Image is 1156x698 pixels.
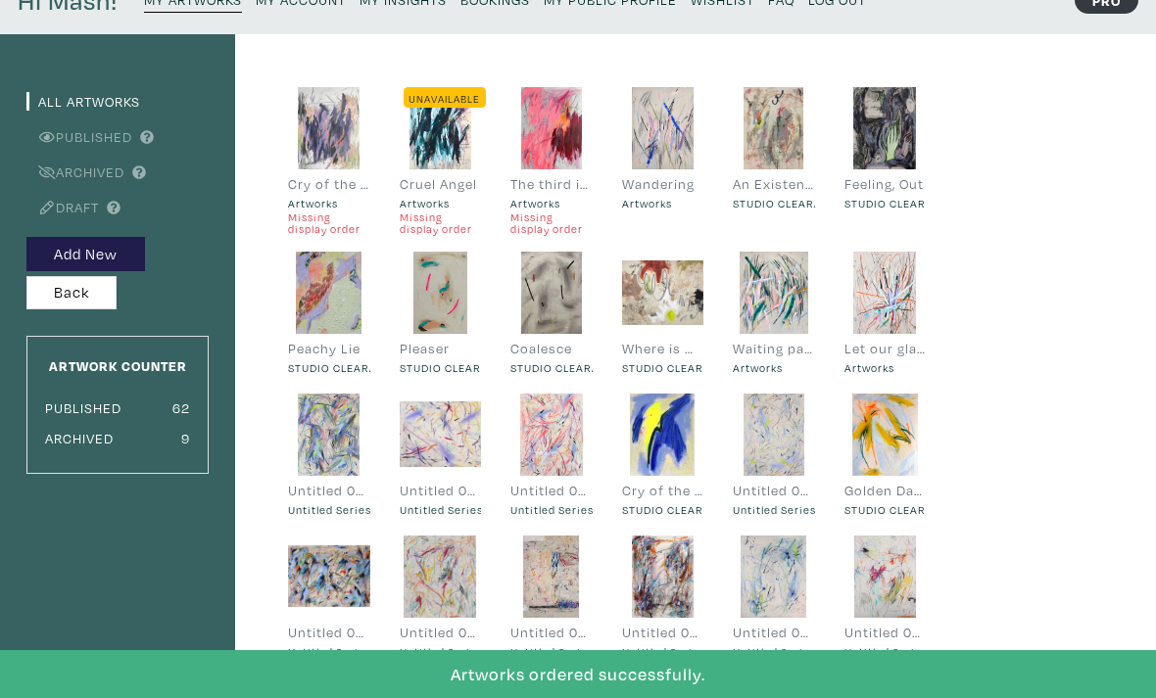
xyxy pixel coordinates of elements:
a: Let our glasses over flow Artworks [844,252,927,376]
div: Cry of the tulips [622,480,704,501]
a: Untitled 021 Untitled Series [733,394,815,518]
small: Archived [45,429,114,447]
div: Cry of the tulips [288,173,370,195]
small: Artworks [844,359,927,376]
div: Peachy Lie [288,338,370,359]
a: Cry of the tulips Artworks Missing display order [288,87,370,234]
div: Wandering [622,173,704,195]
a: Published [26,127,132,146]
small: STUDIO CLEARANCE [844,195,927,211]
a: Coalesce STUDIO CLEARANCE [510,252,593,376]
a: Untitled 029 Untitled Series [510,394,593,518]
div: The third impact [510,173,593,195]
div: Untitled 032 [400,480,482,501]
div: Untitled 022 / Lilac dew drops [288,480,370,501]
small: STUDIO CLEARANCE [400,359,482,376]
a: Untitled 032 Untitled Series [400,394,482,518]
small: Untitled Series [288,501,370,518]
small: Artworks [733,359,815,376]
div: Where is my body, have you seen my spirit? my soul? What about my ghost? [622,338,704,359]
small: Artworks [288,195,370,211]
small: Artworks [510,195,593,211]
div: Untitled 013 [733,622,815,643]
a: Untitled 022 / Lilac dew drops Untitled Series [288,394,370,518]
small: STUDIO CLEARANCE [622,501,704,518]
div: Pleaser [400,338,482,359]
a: Golden Daffodils STUDIO CLEARANCE [844,394,927,518]
a: Waiting patience Artworks [733,252,815,376]
a: Draft [26,198,99,216]
small: Untitled Series [288,643,370,660]
a: An Existential Flaw STUDIO CLEARANCE [733,87,815,211]
small: 62 [172,398,190,417]
small: Artwork Counter [49,356,187,375]
div: Untitled 001 [288,622,370,643]
small: Missing display order [400,211,482,234]
a: Wandering Artworks [622,87,704,211]
a: Cry of the tulips STUDIO CLEARANCE [622,394,704,518]
a: Untitled 016 Untitled Series [510,535,593,660]
div: Golden Daffodils [844,480,927,501]
a: Archived [26,163,124,181]
button: Back [26,276,117,310]
div: Untitled 016 [510,622,593,643]
small: Untitled Series [510,501,593,518]
a: Untitled 000 Untitled Series [622,535,704,660]
div: Untitled 007 [844,622,927,643]
div: Coalesce [510,338,593,359]
small: STUDIO CLEARANCE [510,359,593,376]
small: Untitled Series [622,643,704,660]
small: Untitled Series [510,643,593,660]
div: Untitled 000 [622,622,704,643]
small: Artworks [400,195,482,211]
a: Untitled 007 Untitled Series [844,535,927,660]
div: Cruel Angel [400,173,482,195]
div: Let our glasses over flow [844,338,927,359]
small: STUDIO CLEARANCE [622,359,704,376]
a: All Artworks [26,92,140,111]
a: Untitled 013 Untitled Series [733,535,815,660]
small: Missing display order [288,211,370,234]
a: Where is my body, have you seen my spirit? my soul? What about my ghost? STUDIO CLEARANCE [622,252,704,376]
div: An Existential Flaw [733,173,815,195]
div: Waiting patience [733,338,815,359]
small: STUDIO CLEARANCE [733,195,815,211]
div: Feeling, Out [844,173,927,195]
small: Untitled Series [844,643,927,660]
a: The third impact Artworks Missing display order [510,87,593,234]
a: Peachy Lie STUDIO CLEARANCE [288,252,370,376]
a: Feeling, Out STUDIO CLEARANCE [844,87,927,211]
small: Unavailable [409,92,480,106]
h6: Artworks ordered successfully. [23,664,1134,685]
a: Pleaser STUDIO CLEARANCE [400,252,482,376]
div: Untitled 017 [400,622,482,643]
div: Untitled 021 [733,480,815,501]
a: Unavailable Cruel Angel Artworks Missing display order [400,87,482,234]
small: Untitled Series [400,501,482,518]
small: 9 [181,429,190,447]
small: Missing display order [510,211,593,234]
small: Untitled Series [400,643,482,660]
small: STUDIO CLEARANCE [844,501,927,518]
small: Artworks [622,195,704,211]
a: Untitled 001 Untitled Series [288,535,370,660]
small: Untitled Series [733,643,815,660]
small: Published [45,398,121,417]
a: Untitled 017 Untitled Series [400,535,482,660]
small: STUDIO CLEARANCE [288,359,370,376]
div: Untitled 029 [510,480,593,501]
small: Untitled Series [733,501,815,518]
button: Add New [26,237,145,271]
